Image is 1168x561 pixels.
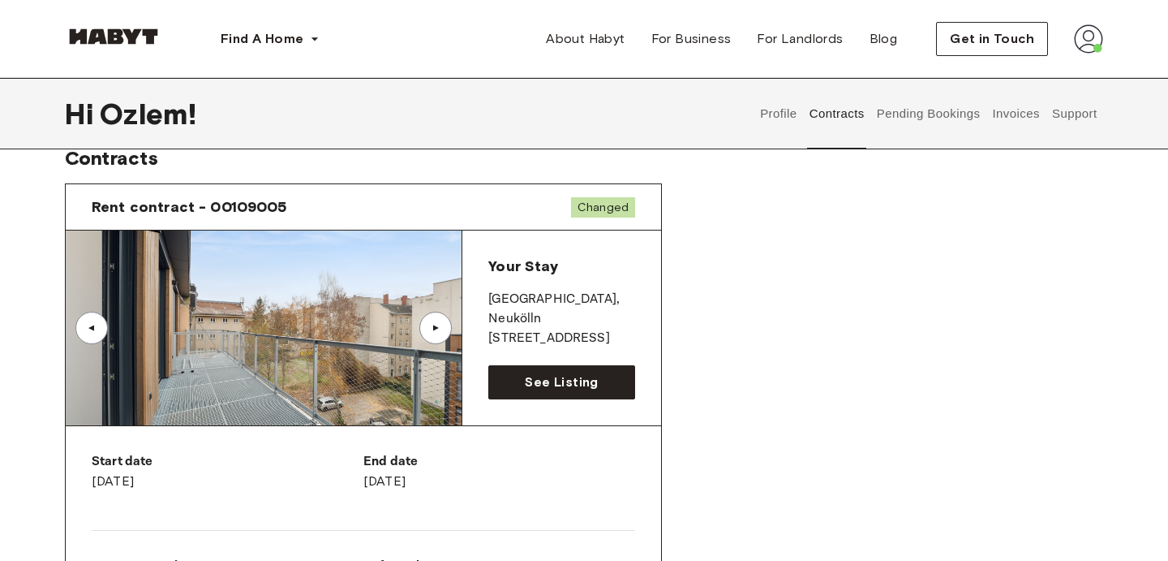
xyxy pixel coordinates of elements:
[488,257,557,275] span: Your Stay
[638,23,745,55] a: For Business
[363,452,635,472] p: End date
[857,23,911,55] a: Blog
[92,452,363,472] p: Start date
[744,23,856,55] a: For Landlords
[571,197,635,218] span: Changed
[488,365,635,399] a: See Listing
[936,22,1048,56] button: Get in Touch
[84,323,100,333] div: ▲
[807,78,866,149] button: Contracts
[546,29,625,49] span: About Habyt
[488,329,635,348] p: [STREET_ADDRESS]
[870,29,898,49] span: Blog
[757,29,843,49] span: For Landlords
[874,78,982,149] button: Pending Bookings
[1050,78,1099,149] button: Support
[100,97,196,131] span: Ozlem !
[65,146,158,170] span: Contracts
[208,23,333,55] button: Find A Home
[754,78,1103,149] div: user profile tabs
[950,29,1034,49] span: Get in Touch
[427,323,444,333] div: ▲
[221,29,303,49] span: Find A Home
[92,197,287,217] span: Rent contract - 00109005
[525,373,598,392] span: See Listing
[101,231,497,425] img: Image of the room
[990,78,1041,149] button: Invoices
[92,452,363,491] div: [DATE]
[758,78,800,149] button: Profile
[65,28,162,45] img: Habyt
[65,97,100,131] span: Hi
[488,290,635,329] p: [GEOGRAPHIC_DATA] , Neukölln
[363,452,635,491] div: [DATE]
[533,23,638,55] a: About Habyt
[1074,24,1103,54] img: avatar
[651,29,732,49] span: For Business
